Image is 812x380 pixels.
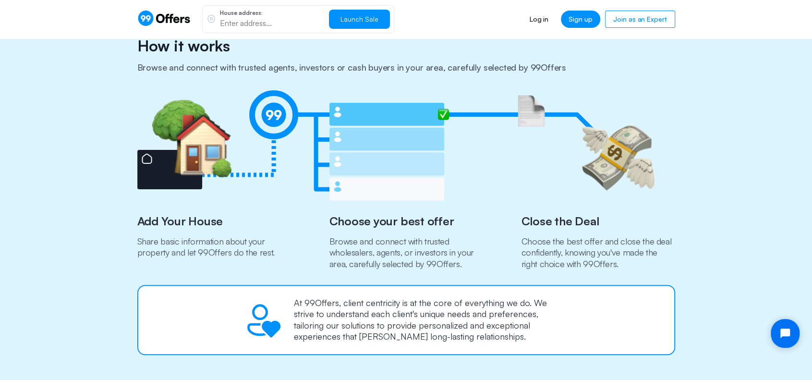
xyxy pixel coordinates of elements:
[521,236,675,270] h5: Choose the best offer and close the deal confidently, knowing you've made the right choice with 9...
[294,297,569,343] p: At 99Offers, client centricity is at the core of everything we do. We strive to understand each c...
[329,214,481,236] h4: Choose your best offer
[137,37,675,62] h2: How it works
[137,62,675,88] h3: Browse and connect with trusted agents, investors or cash buyers in your area, carefully selected...
[521,214,675,236] h4: Close the Deal
[137,88,655,202] img: How it works
[522,11,556,28] a: Log in
[561,11,600,28] a: Sign up
[329,10,390,29] button: Launch Sale
[137,236,289,258] h5: Share basic information about your property and let 99Offers do the rest.
[329,236,481,270] h5: Browse and connect with trusted wholesalers, agents, or investors in your area, carefully selecte...
[137,214,289,236] h4: Add Your House
[763,311,808,356] iframe: Tidio Chat
[220,18,321,28] input: Enter address...
[605,11,675,28] a: Join as an Expert
[220,10,321,16] p: House address:
[340,15,378,23] span: Launch Sale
